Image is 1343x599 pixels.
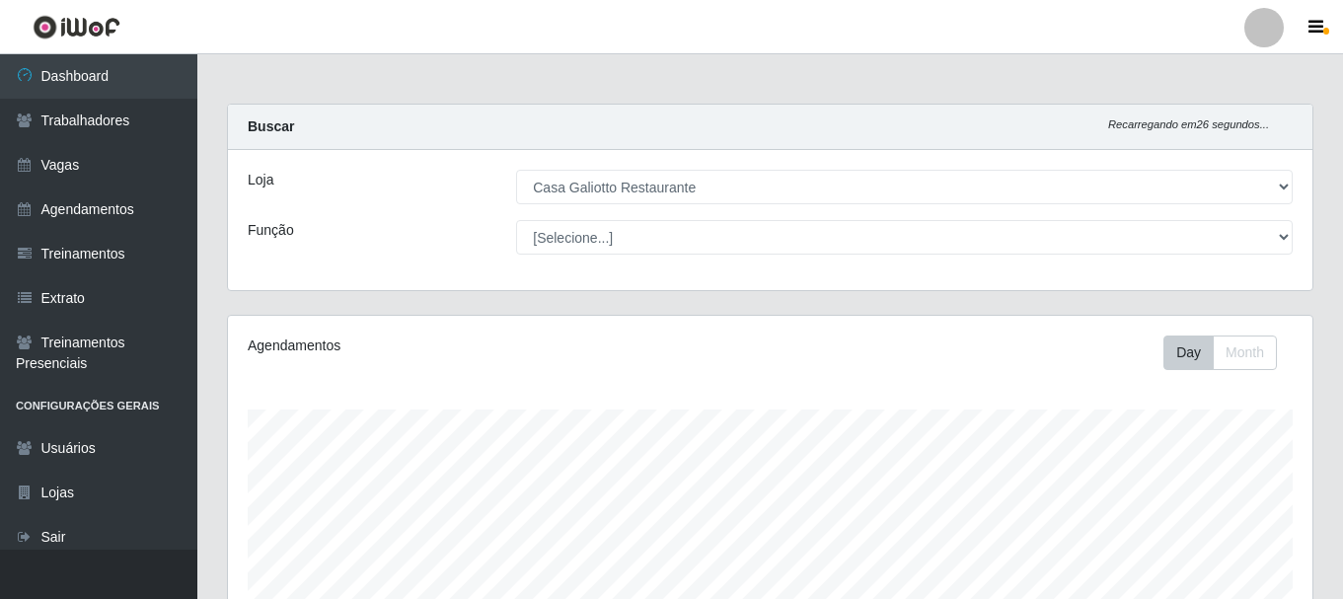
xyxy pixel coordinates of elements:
[1163,336,1293,370] div: Toolbar with button groups
[1163,336,1214,370] button: Day
[1213,336,1277,370] button: Month
[1163,336,1277,370] div: First group
[33,15,120,39] img: CoreUI Logo
[1108,118,1269,130] i: Recarregando em 26 segundos...
[248,118,294,134] strong: Buscar
[248,336,666,356] div: Agendamentos
[248,220,294,241] label: Função
[248,170,273,190] label: Loja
